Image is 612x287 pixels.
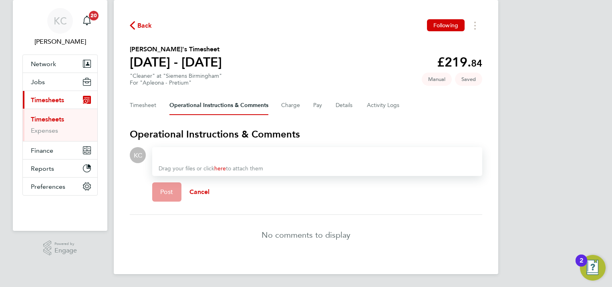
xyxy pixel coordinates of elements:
button: Details [336,96,354,115]
button: Open Resource Center, 2 new notifications [580,255,606,281]
button: Charge [281,96,300,115]
span: Timesheets [31,96,64,104]
a: Expenses [31,127,58,134]
span: Cancel [189,188,210,196]
img: fastbook-logo-retina.png [23,204,98,216]
button: Pay [313,96,323,115]
span: This timesheet was manually created. [422,73,452,86]
a: here [214,165,226,172]
div: For "Apleona - Pretium" [130,79,222,86]
h2: [PERSON_NAME]'s Timesheet [130,44,222,54]
button: Back [130,20,152,30]
button: Following [427,19,465,31]
button: Timesheet [130,96,157,115]
span: Network [31,60,56,68]
a: Powered byEngage [43,241,77,256]
button: Timesheets Menu [468,19,482,32]
button: Activity Logs [367,96,401,115]
p: No comments to display [262,229,350,241]
span: Jobs [31,78,45,86]
a: KC[PERSON_NAME] [22,8,98,46]
span: KC [54,16,67,26]
div: "Cleaner" at "Siemens Birmingham" [130,73,222,86]
div: Karen Chatfield [130,147,146,163]
span: Reports [31,165,54,172]
span: Karen Chatfield [22,37,98,46]
button: Reports [23,160,97,177]
app-decimal: £219. [437,55,482,70]
button: Jobs [23,73,97,91]
span: Back [137,21,152,30]
span: 84 [471,57,482,69]
h3: Operational Instructions & Comments [130,128,482,141]
span: Finance [31,147,53,154]
button: Timesheets [23,91,97,109]
span: Engage [54,247,77,254]
span: Drag your files or click to attach them [159,165,263,172]
button: Finance [23,141,97,159]
button: Cancel [181,182,218,202]
button: Preferences [23,178,97,195]
h1: [DATE] - [DATE] [130,54,222,70]
div: 2 [580,261,583,271]
a: Go to home page [22,204,98,216]
span: KC [134,151,142,160]
button: Network [23,55,97,73]
span: 20 [89,11,99,20]
button: Operational Instructions & Comments [169,96,268,115]
span: Preferences [31,183,65,190]
span: Following [433,22,458,29]
span: Powered by [54,241,77,247]
a: Timesheets [31,115,64,123]
span: This timesheet is Saved. [455,73,482,86]
div: Timesheets [23,109,97,141]
a: 20 [79,8,95,34]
